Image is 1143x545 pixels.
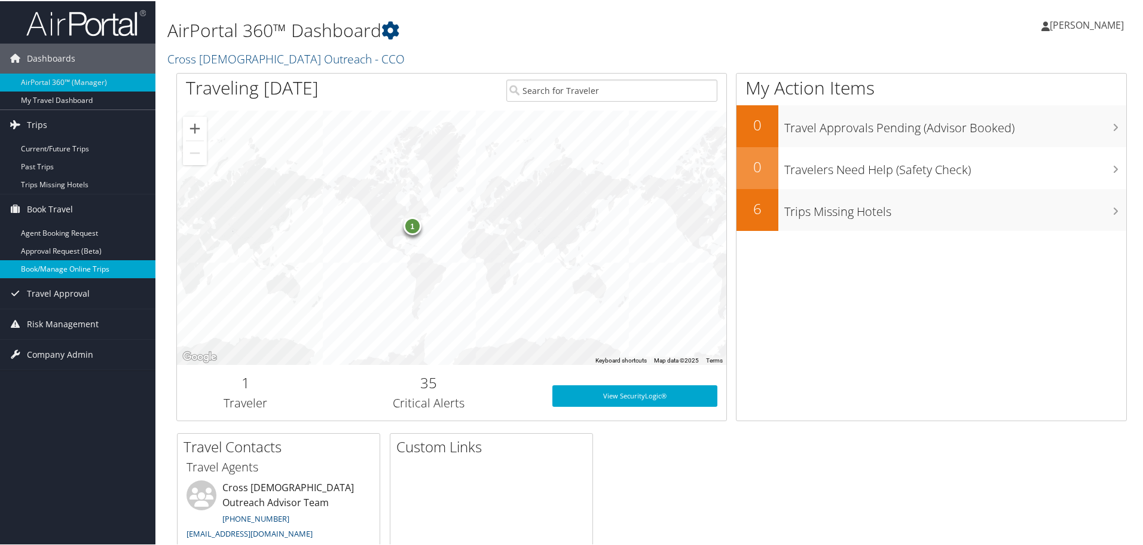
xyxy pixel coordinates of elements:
[784,196,1126,219] h3: Trips Missing Hotels
[736,197,778,218] h2: 6
[187,527,313,538] a: [EMAIL_ADDRESS][DOMAIN_NAME]
[187,458,371,474] h3: Travel Agents
[736,146,1126,188] a: 0Travelers Need Help (Safety Check)
[180,348,219,364] img: Google
[167,17,813,42] h1: AirPortal 360™ Dashboard
[552,384,717,406] a: View SecurityLogic®
[1050,17,1124,31] span: [PERSON_NAME]
[736,114,778,134] h2: 0
[736,74,1126,99] h1: My Action Items
[186,74,319,99] h1: Traveling [DATE]
[736,156,778,176] h2: 0
[784,154,1126,177] h3: Travelers Need Help (Safety Check)
[186,394,305,410] h3: Traveler
[654,356,699,363] span: Map data ©2025
[396,436,592,456] h2: Custom Links
[167,50,408,66] a: Cross [DEMOGRAPHIC_DATA] Outreach - CCO
[784,112,1126,135] h3: Travel Approvals Pending (Advisor Booked)
[323,394,534,410] h3: Critical Alerts
[404,216,421,234] div: 1
[595,355,647,364] button: Keyboard shortcuts
[27,278,90,307] span: Travel Approval
[26,8,146,36] img: airportal-logo.png
[706,356,723,363] a: Terms (opens in new tab)
[183,115,207,139] button: Zoom in
[736,104,1126,146] a: 0Travel Approvals Pending (Advisor Booked)
[181,479,377,543] li: Cross [DEMOGRAPHIC_DATA] Outreach Advisor Team
[180,348,219,364] a: Open this area in Google Maps (opens a new window)
[736,188,1126,230] a: 6Trips Missing Hotels
[27,308,99,338] span: Risk Management
[184,436,380,456] h2: Travel Contacts
[27,109,47,139] span: Trips
[506,78,717,101] input: Search for Traveler
[186,372,305,392] h2: 1
[1041,6,1136,42] a: [PERSON_NAME]
[323,372,534,392] h2: 35
[27,42,75,72] span: Dashboards
[222,512,289,523] a: [PHONE_NUMBER]
[183,140,207,164] button: Zoom out
[27,339,93,369] span: Company Admin
[27,193,73,223] span: Book Travel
